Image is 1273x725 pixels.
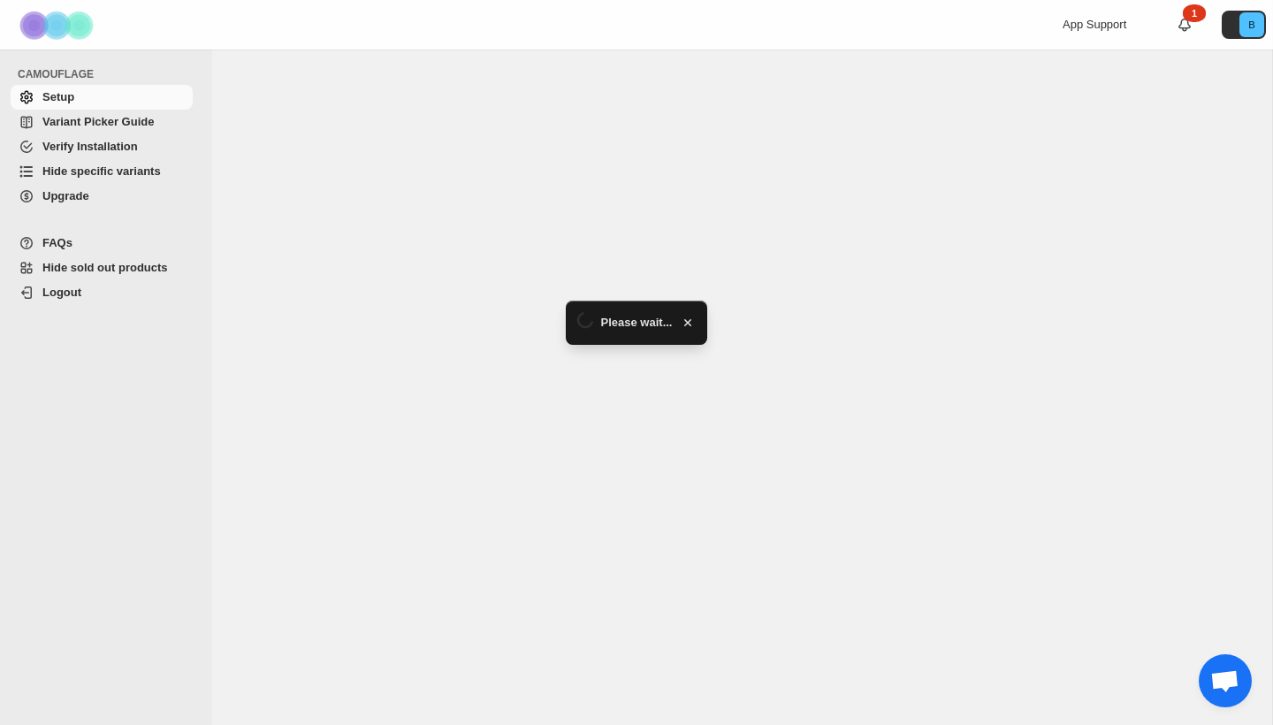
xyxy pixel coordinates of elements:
span: Verify Installation [42,140,138,153]
span: Setup [42,90,74,103]
div: Open chat [1199,654,1252,707]
span: FAQs [42,236,72,249]
div: 1 [1183,4,1206,22]
img: Camouflage [14,1,103,50]
a: Verify Installation [11,134,193,159]
a: 1 [1176,16,1193,34]
span: Logout [42,286,81,299]
a: FAQs [11,231,193,256]
a: Setup [11,85,193,110]
span: Variant Picker Guide [42,115,154,128]
span: Avatar with initials B [1239,12,1264,37]
span: CAMOUFLAGE [18,67,200,81]
span: Hide sold out products [42,261,168,274]
span: Hide specific variants [42,164,161,178]
span: Upgrade [42,189,89,202]
text: B [1248,19,1254,30]
a: Upgrade [11,184,193,209]
a: Hide specific variants [11,159,193,184]
a: Hide sold out products [11,256,193,280]
a: Logout [11,280,193,305]
span: Please wait... [601,314,673,332]
button: Avatar with initials B [1222,11,1266,39]
span: App Support [1063,18,1126,31]
a: Variant Picker Guide [11,110,193,134]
